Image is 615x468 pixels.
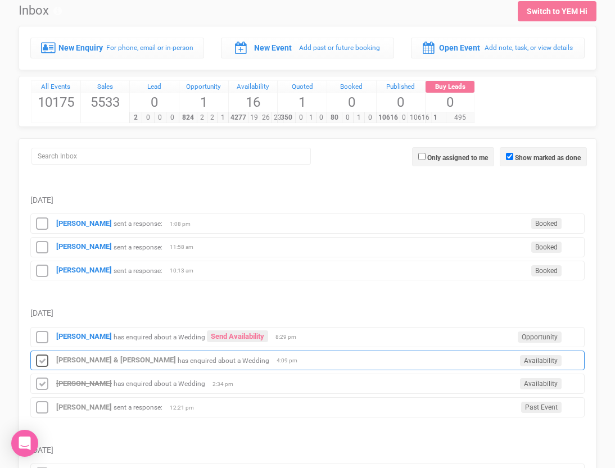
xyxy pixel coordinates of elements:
span: 0 [154,112,167,123]
span: 10:13 am [170,267,198,275]
h1: Inbox [19,4,62,17]
span: 10175 [31,93,80,112]
span: 1 [278,93,327,112]
a: Open Event Add note, task, or view details [411,38,585,58]
label: New Enquiry [58,42,103,53]
span: 0 [342,112,354,123]
span: 80 [327,112,342,123]
span: 0 [364,112,376,123]
a: Quoted [278,81,327,93]
small: sent a response: [114,403,162,411]
span: 0 [130,93,179,112]
h5: [DATE] [30,446,585,455]
small: sent a response: [114,243,162,251]
small: sent a response: [114,220,162,228]
span: 2:34 pm [212,380,241,388]
a: New Enquiry For phone, email or in-person [30,38,204,58]
span: 495 [446,112,474,123]
span: Booked [531,218,562,229]
span: 1:08 pm [170,220,198,228]
span: 0 [400,112,408,123]
span: 0 [295,112,306,123]
span: Booked [531,242,562,253]
a: [PERSON_NAME] & [PERSON_NAME] [56,356,176,364]
a: Booked [327,81,376,93]
small: Add note, task, or view details [485,44,573,52]
small: has enquired about a Wedding [114,380,205,388]
a: [PERSON_NAME] [56,242,112,251]
h5: [DATE] [30,309,585,317]
span: 23 [272,112,284,123]
a: [PERSON_NAME] [56,266,112,274]
span: 824 [179,112,197,123]
span: 0 [377,93,426,112]
span: 5533 [81,93,130,112]
div: Open Intercom Messenger [11,430,38,457]
span: 19 [248,112,260,123]
span: Booked [531,265,562,276]
a: Opportunity [179,81,228,93]
label: Show marked as done [515,153,581,163]
span: 11:58 am [170,243,198,251]
span: 0 [166,112,179,123]
span: Past Event [521,402,562,413]
span: 0 [426,93,474,112]
a: Lead [130,81,179,93]
span: 0 [142,112,155,123]
label: Open Event [439,42,480,53]
label: New Event [254,42,292,53]
a: New Event Add past or future booking [221,38,395,58]
span: 2 [197,112,207,123]
span: 10616 [408,112,432,123]
span: 1 [306,112,316,123]
a: Send Availability [207,330,268,342]
a: [PERSON_NAME] [56,379,112,388]
a: Availability [229,81,278,93]
small: has enquired about a Wedding [114,333,205,340]
span: 0 [316,112,327,123]
span: 26 [260,112,272,123]
span: 4:09 pm [277,357,305,365]
small: Add past or future booking [299,44,380,52]
a: Sales [81,81,130,93]
a: All Events [31,81,80,93]
span: 16 [229,93,278,112]
span: 2 [207,112,218,123]
a: Published [377,81,426,93]
span: Availability [520,378,562,389]
small: sent a response: [114,266,162,274]
span: 1 [425,112,446,123]
span: 10616 [376,112,400,123]
span: 350 [277,112,296,123]
small: has enquired about a Wedding [178,356,269,364]
small: For phone, email or in-person [106,44,193,52]
span: 4277 [228,112,248,123]
span: 12:21 pm [170,404,198,412]
a: Buy Leads [426,81,474,93]
span: 8:29 pm [275,333,304,341]
span: 1 [217,112,228,123]
span: Opportunity [518,331,562,343]
div: Switch to YEM Hi [527,6,587,17]
a: [PERSON_NAME] [56,332,112,340]
h5: [DATE] [30,196,585,205]
a: [PERSON_NAME] [56,219,112,228]
a: [PERSON_NAME] [56,403,112,411]
span: 1 [353,112,365,123]
a: Switch to YEM Hi [518,1,596,21]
